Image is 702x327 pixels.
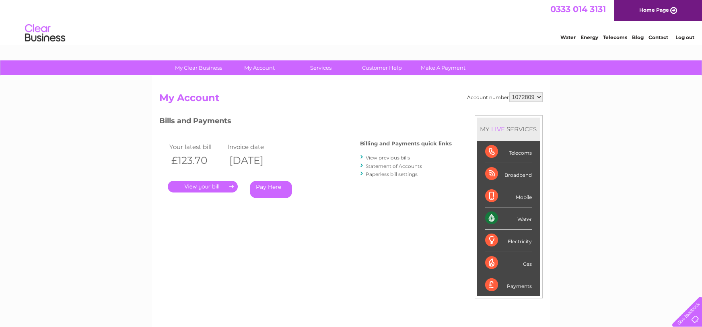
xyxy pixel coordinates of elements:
[490,125,507,133] div: LIVE
[160,92,543,108] h2: My Account
[349,60,415,75] a: Customer Help
[560,34,576,40] a: Water
[477,118,540,141] div: MY SERVICES
[360,141,452,147] h4: Billing and Payments quick links
[485,141,532,163] div: Telecoms
[485,185,532,207] div: Mobile
[485,207,532,230] div: Water
[366,155,410,161] a: View previous bills
[485,274,532,296] div: Payments
[168,152,226,169] th: £123.70
[366,163,422,169] a: Statement of Accounts
[581,34,598,40] a: Energy
[485,163,532,185] div: Broadband
[485,230,532,252] div: Electricity
[288,60,354,75] a: Services
[225,141,283,152] td: Invoice date
[160,115,452,129] h3: Bills and Payments
[485,252,532,274] div: Gas
[675,34,694,40] a: Log out
[632,34,644,40] a: Blog
[366,171,418,177] a: Paperless bill settings
[250,181,292,198] a: Pay Here
[467,92,543,102] div: Account number
[25,21,66,46] img: logo.png
[161,4,541,39] div: Clear Business is a trading name of Verastar Limited (registered in [GEOGRAPHIC_DATA] No. 3667643...
[225,152,283,169] th: [DATE]
[168,181,238,192] a: .
[168,141,226,152] td: Your latest bill
[226,60,293,75] a: My Account
[410,60,476,75] a: Make A Payment
[648,34,668,40] a: Contact
[550,4,606,14] a: 0333 014 3131
[165,60,232,75] a: My Clear Business
[603,34,627,40] a: Telecoms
